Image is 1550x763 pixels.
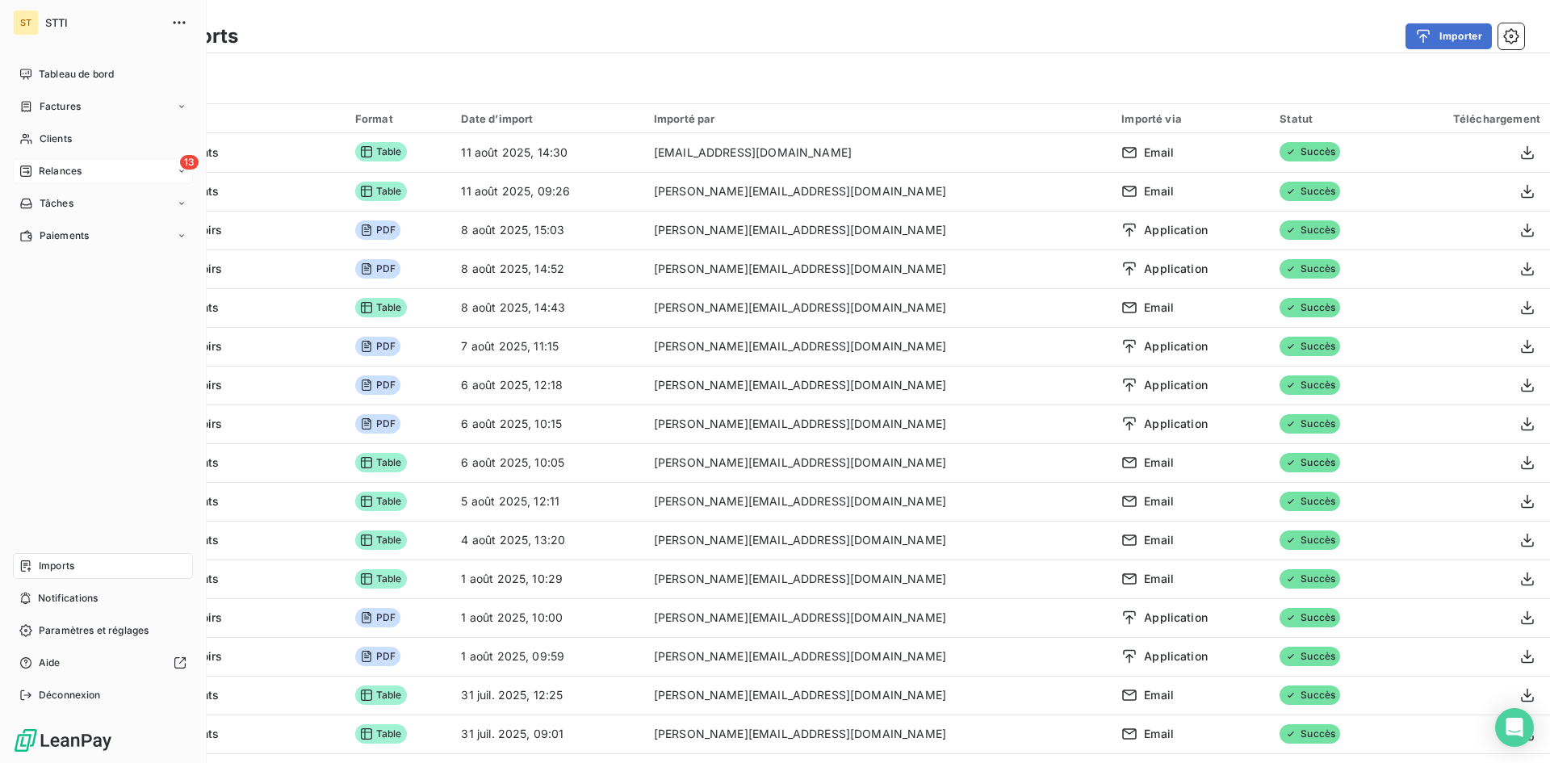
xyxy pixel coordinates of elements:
[13,158,193,184] a: 13Relances
[355,647,400,666] span: PDF
[644,288,1112,327] td: [PERSON_NAME][EMAIL_ADDRESS][DOMAIN_NAME]
[39,656,61,670] span: Aide
[1144,222,1208,238] span: Application
[1144,493,1174,509] span: Email
[1144,377,1208,393] span: Application
[13,94,193,119] a: Factures
[644,560,1112,598] td: [PERSON_NAME][EMAIL_ADDRESS][DOMAIN_NAME]
[1405,23,1492,49] button: Importer
[1280,414,1340,434] span: Succès
[451,249,643,288] td: 8 août 2025, 14:52
[355,220,400,240] span: PDF
[644,521,1112,560] td: [PERSON_NAME][EMAIL_ADDRESS][DOMAIN_NAME]
[355,375,400,395] span: PDF
[644,405,1112,443] td: [PERSON_NAME][EMAIL_ADDRESS][DOMAIN_NAME]
[451,405,643,443] td: 6 août 2025, 10:15
[451,366,643,405] td: 6 août 2025, 12:18
[355,685,407,705] span: Table
[1144,455,1174,471] span: Email
[13,553,193,579] a: Imports
[451,560,643,598] td: 1 août 2025, 10:29
[1280,492,1340,511] span: Succès
[180,155,199,170] span: 13
[451,172,643,211] td: 11 août 2025, 09:26
[1280,337,1340,356] span: Succès
[1280,530,1340,550] span: Succès
[1144,571,1174,587] span: Email
[1495,708,1534,747] div: Open Intercom Messenger
[644,482,1112,521] td: [PERSON_NAME][EMAIL_ADDRESS][DOMAIN_NAME]
[13,126,193,152] a: Clients
[1280,685,1340,705] span: Succès
[1280,220,1340,240] span: Succès
[355,608,400,627] span: PDF
[1144,300,1174,316] span: Email
[13,618,193,644] a: Paramètres et réglages
[39,559,74,573] span: Imports
[1280,142,1340,161] span: Succès
[355,724,407,744] span: Table
[644,598,1112,637] td: [PERSON_NAME][EMAIL_ADDRESS][DOMAIN_NAME]
[451,133,643,172] td: 11 août 2025, 14:30
[355,182,407,201] span: Table
[644,133,1112,172] td: [EMAIL_ADDRESS][DOMAIN_NAME]
[355,112,442,125] div: Format
[13,727,113,753] img: Logo LeanPay
[1280,608,1340,627] span: Succès
[644,366,1112,405] td: [PERSON_NAME][EMAIL_ADDRESS][DOMAIN_NAME]
[644,249,1112,288] td: [PERSON_NAME][EMAIL_ADDRESS][DOMAIN_NAME]
[1280,453,1340,472] span: Succès
[1280,724,1340,744] span: Succès
[13,650,193,676] a: Aide
[451,482,643,521] td: 5 août 2025, 12:11
[39,623,149,638] span: Paramètres et réglages
[355,569,407,589] span: Table
[1144,648,1208,664] span: Application
[355,337,400,356] span: PDF
[451,327,643,366] td: 7 août 2025, 11:15
[40,99,81,114] span: Factures
[355,530,407,550] span: Table
[644,637,1112,676] td: [PERSON_NAME][EMAIL_ADDRESS][DOMAIN_NAME]
[1144,726,1174,742] span: Email
[451,288,643,327] td: 8 août 2025, 14:43
[1280,647,1340,666] span: Succès
[1280,298,1340,317] span: Succès
[644,676,1112,715] td: [PERSON_NAME][EMAIL_ADDRESS][DOMAIN_NAME]
[1144,261,1208,277] span: Application
[1144,183,1174,199] span: Email
[451,443,643,482] td: 6 août 2025, 10:05
[355,414,400,434] span: PDF
[355,298,407,317] span: Table
[355,259,400,279] span: PDF
[1144,687,1174,703] span: Email
[38,591,98,606] span: Notifications
[1144,610,1208,626] span: Application
[39,688,101,702] span: Déconnexion
[1144,145,1174,161] span: Email
[40,228,89,243] span: Paiements
[644,327,1112,366] td: [PERSON_NAME][EMAIL_ADDRESS][DOMAIN_NAME]
[1144,416,1208,432] span: Application
[355,492,407,511] span: Table
[1280,112,1380,125] div: Statut
[39,164,82,178] span: Relances
[644,443,1112,482] td: [PERSON_NAME][EMAIL_ADDRESS][DOMAIN_NAME]
[451,211,643,249] td: 8 août 2025, 15:03
[1121,112,1260,125] div: Importé via
[1280,182,1340,201] span: Succès
[1280,569,1340,589] span: Succès
[461,112,634,125] div: Date d’import
[13,223,193,249] a: Paiements
[355,142,407,161] span: Table
[451,598,643,637] td: 1 août 2025, 10:00
[13,191,193,216] a: Tâches
[451,637,643,676] td: 1 août 2025, 09:59
[451,676,643,715] td: 31 juil. 2025, 12:25
[1400,112,1540,125] div: Téléchargement
[1144,532,1174,548] span: Email
[644,211,1112,249] td: [PERSON_NAME][EMAIL_ADDRESS][DOMAIN_NAME]
[40,196,73,211] span: Tâches
[1280,375,1340,395] span: Succès
[13,10,39,36] div: ST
